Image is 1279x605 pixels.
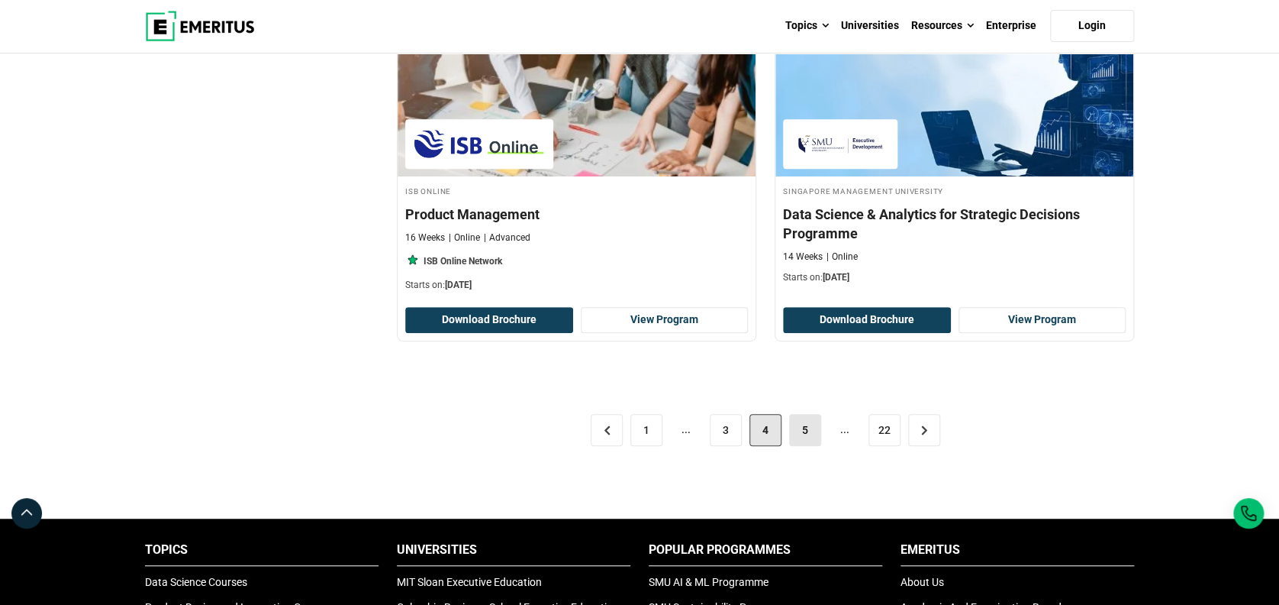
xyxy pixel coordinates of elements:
p: 16 Weeks [405,231,445,244]
p: Starts on: [783,271,1126,284]
a: About Us [900,576,944,588]
span: [DATE] [445,280,472,290]
button: Download Brochure [783,307,951,333]
img: Data Science & Analytics for Strategic Decisions Programme | Online Data Science and Analytics Co... [775,24,1133,176]
span: 4 [749,414,781,446]
span: ... [670,414,702,446]
a: SMU AI & ML Programme [649,576,768,588]
a: Data Science Courses [145,576,247,588]
p: 14 Weeks [783,251,823,264]
a: < [591,414,623,446]
h4: Product Management [405,205,748,224]
span: [DATE] [823,272,849,283]
button: Download Brochure [405,307,573,333]
img: Product Management | Online Product Design and Innovation Course [398,24,755,176]
a: 1 [630,414,662,446]
p: Starts on: [405,279,748,292]
a: Data Science and Analytics Course by Singapore Management University - September 30, 2025 Singapo... [775,24,1133,292]
a: MIT Sloan Executive Education [397,576,542,588]
img: ISB Online [413,127,546,161]
h4: ISB Online [405,184,748,197]
a: Login [1050,10,1134,42]
a: Product Design and Innovation Course by ISB Online - September 30, 2025 ISB Online ISB Online Pro... [398,24,755,299]
p: Online [826,251,858,264]
a: View Program [581,307,749,333]
a: 22 [868,414,900,446]
p: ISB Online Network [424,255,502,268]
p: Online [449,231,480,244]
h4: Data Science & Analytics for Strategic Decisions Programme [783,205,1126,243]
a: View Program [958,307,1126,333]
a: 5 [789,414,821,446]
span: ... [829,414,861,446]
a: 3 [710,414,742,446]
img: Singapore Management University [791,127,890,161]
a: > [908,414,940,446]
p: Advanced [484,231,530,244]
h4: Singapore Management University [783,184,1126,197]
